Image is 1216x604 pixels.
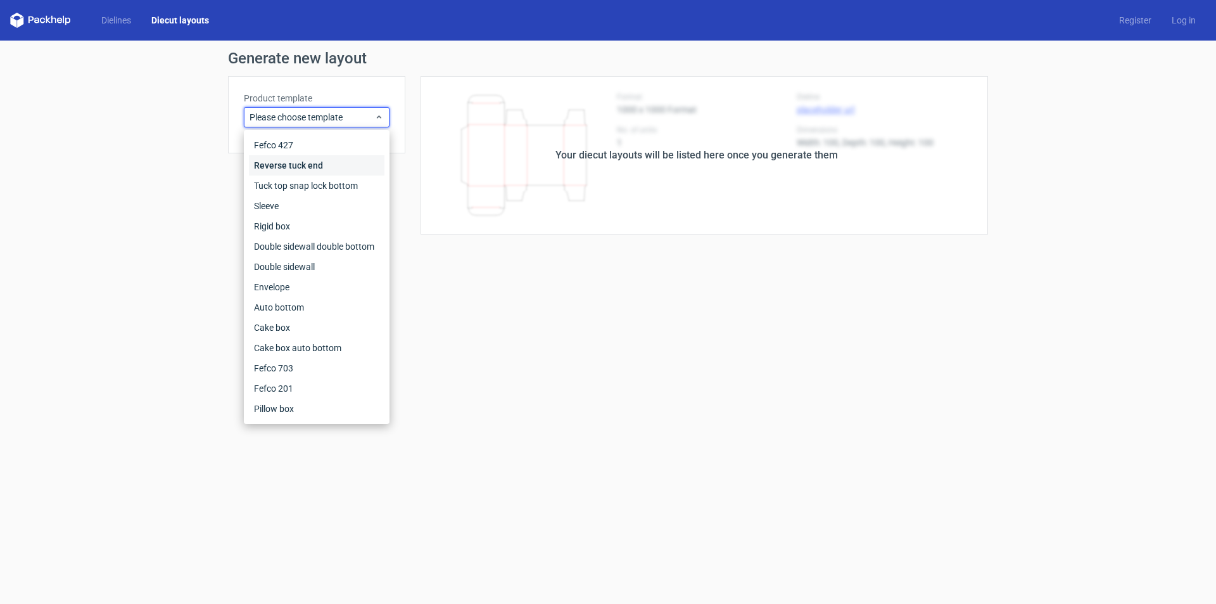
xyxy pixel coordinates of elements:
div: Envelope [249,277,384,297]
div: Cake box auto bottom [249,338,384,358]
h1: Generate new layout [228,51,988,66]
div: Tuck top snap lock bottom [249,176,384,196]
div: Fefco 427 [249,135,384,155]
div: Reverse tuck end [249,155,384,176]
div: Auto bottom [249,297,384,318]
div: Double sidewall double bottom [249,236,384,257]
a: Dielines [91,14,141,27]
a: Register [1109,14,1162,27]
a: Diecut layouts [141,14,219,27]
label: Product template [244,92,389,105]
a: Log in [1162,14,1206,27]
div: Rigid box [249,216,384,236]
div: Fefco 703 [249,358,384,378]
div: Sleeve [249,196,384,216]
div: Cake box [249,318,384,338]
div: Your diecut layouts will be listed here once you generate them [555,148,838,163]
div: Double sidewall [249,257,384,277]
span: Please choose template [250,111,374,124]
div: Pillow box [249,399,384,419]
div: Fefco 201 [249,378,384,399]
